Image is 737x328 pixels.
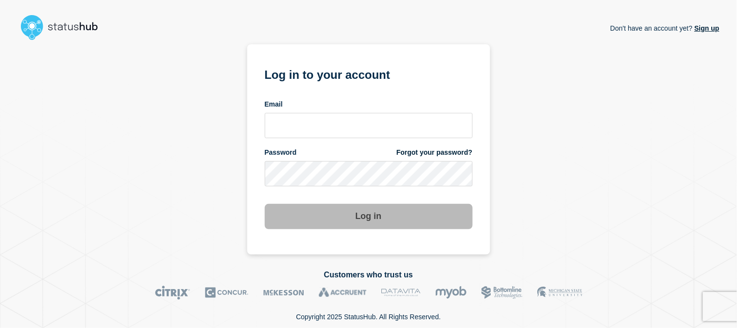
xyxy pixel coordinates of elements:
[17,12,110,43] img: StatusHub logo
[265,148,297,157] span: Password
[381,286,421,300] img: DataVita logo
[481,286,523,300] img: Bottomline logo
[265,204,473,229] button: Log in
[265,100,283,109] span: Email
[610,17,720,40] p: Don't have an account yet?
[155,286,190,300] img: Citrix logo
[265,65,473,83] h1: Log in to your account
[396,148,472,157] a: Forgot your password?
[296,313,441,321] p: Copyright 2025 StatusHub. All Rights Reserved.
[263,286,304,300] img: McKesson logo
[435,286,467,300] img: myob logo
[205,286,249,300] img: Concur logo
[693,24,720,32] a: Sign up
[319,286,367,300] img: Accruent logo
[537,286,583,300] img: MSU logo
[265,161,473,186] input: password input
[17,271,720,279] h2: Customers who trust us
[265,113,473,138] input: email input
